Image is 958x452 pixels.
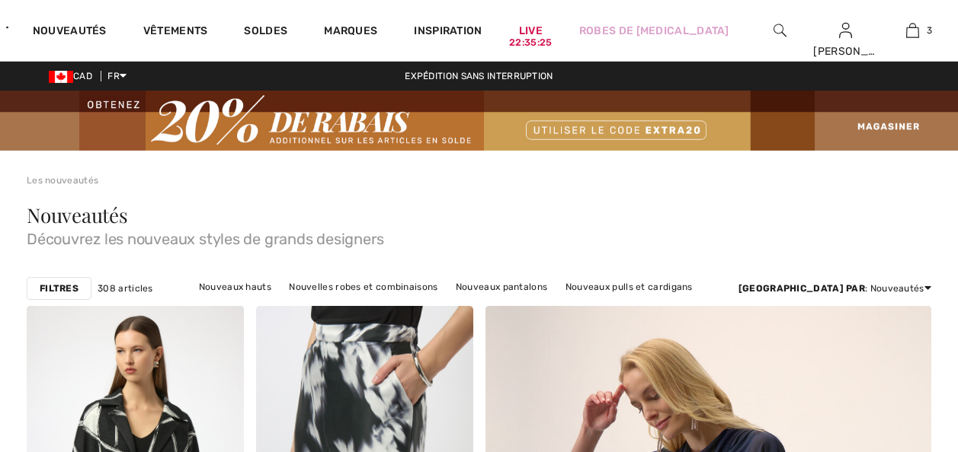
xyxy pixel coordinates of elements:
span: Inspiration [414,24,482,40]
a: Robes de [MEDICAL_DATA] [579,23,729,39]
div: : Nouveautés [739,282,931,295]
a: Nouveautés [33,24,107,40]
a: Nouveaux vêtements d'extérieur [479,297,642,317]
a: Nouvelles vestes et blazers [248,297,388,317]
strong: [GEOGRAPHIC_DATA] par [739,283,865,294]
a: Nouveaux hauts [191,277,279,297]
strong: Filtres [40,282,78,295]
div: 22:35:25 [509,36,552,50]
span: Découvrez les nouveaux styles de grands designers [27,225,931,247]
img: Mes infos [839,21,852,40]
img: Mon panier [906,21,919,40]
div: [PERSON_NAME] [813,43,878,59]
span: Nouveautés [27,202,128,228]
a: Les nouveautés [27,175,98,186]
a: Nouvelles jupes [391,297,477,317]
a: Se connecter [839,23,852,37]
a: Nouveaux pantalons [448,277,555,297]
a: Soldes [244,24,287,40]
a: Nouveaux pulls et cardigans [558,277,700,297]
a: 3 [880,21,945,40]
iframe: Ouvre un widget dans lequel vous pouvez chatter avec l’un de nos agents [861,338,943,376]
span: CAD [49,71,98,81]
span: FR [107,71,127,81]
a: Marques [324,24,377,40]
span: 3 [927,24,932,37]
img: recherche [774,21,787,40]
a: Live22:35:25 [519,23,543,39]
span: 308 articles [98,282,153,295]
a: Nouvelles robes et combinaisons [281,277,445,297]
a: Vêtements [143,24,208,40]
img: Canadian Dollar [49,71,73,83]
img: 1ère Avenue [6,12,8,43]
